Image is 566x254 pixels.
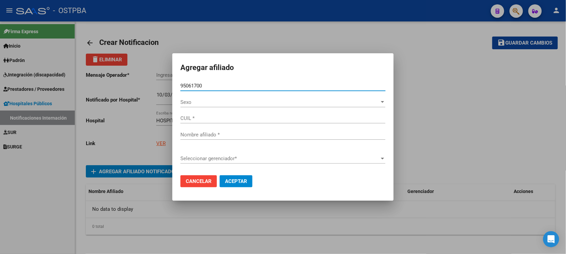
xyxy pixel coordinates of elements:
[180,61,386,74] h2: Agregar afiliado
[180,175,217,187] button: Cancelar
[543,231,559,247] div: Open Intercom Messenger
[180,155,380,162] span: Seleccionar gerenciador
[186,178,212,184] span: Cancelar
[180,99,380,105] span: Sexo
[220,175,252,187] button: Aceptar
[225,178,247,184] span: Aceptar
